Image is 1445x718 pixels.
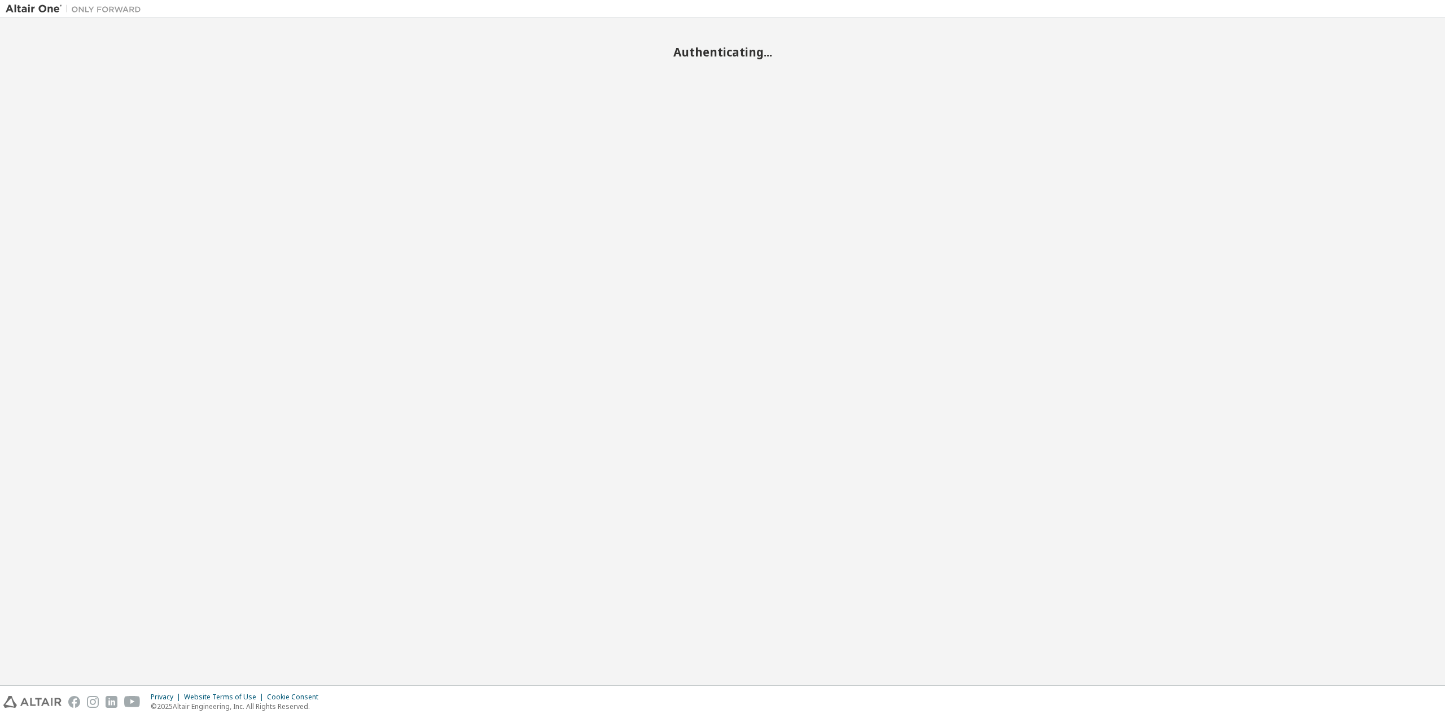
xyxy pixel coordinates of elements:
h2: Authenticating... [6,45,1439,59]
img: facebook.svg [68,696,80,708]
img: Altair One [6,3,147,15]
img: linkedin.svg [106,696,117,708]
img: instagram.svg [87,696,99,708]
div: Privacy [151,693,184,702]
img: altair_logo.svg [3,696,62,708]
p: © 2025 Altair Engineering, Inc. All Rights Reserved. [151,702,325,711]
div: Cookie Consent [267,693,325,702]
img: youtube.svg [124,696,141,708]
div: Website Terms of Use [184,693,267,702]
